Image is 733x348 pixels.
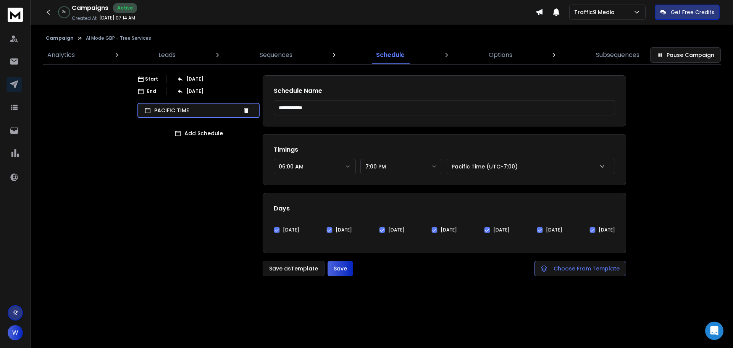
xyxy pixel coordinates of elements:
[43,46,79,64] a: Analytics
[655,5,720,20] button: Get Free Credits
[72,3,108,13] h1: Campaigns
[137,126,260,141] button: Add Schedule
[376,50,405,60] p: Schedule
[62,10,66,15] p: 2 %
[591,46,644,64] a: Subsequences
[8,325,23,340] button: W
[546,227,562,233] label: [DATE]
[186,88,203,94] p: [DATE]
[8,8,23,22] img: logo
[441,227,457,233] label: [DATE]
[596,50,639,60] p: Subsequences
[274,204,615,213] h1: Days
[113,3,137,13] div: Active
[336,227,352,233] label: [DATE]
[274,86,615,95] h1: Schedule Name
[46,35,74,41] button: Campaign
[360,159,442,174] button: 7:00 PM
[154,107,240,114] p: PACIFIC TIME
[599,227,615,233] label: [DATE]
[255,46,297,64] a: Sequences
[388,227,405,233] label: [DATE]
[705,322,723,340] div: Open Intercom Messenger
[484,46,517,64] a: Options
[147,88,156,94] p: End
[99,15,135,21] p: [DATE] 07:14 AM
[554,265,620,272] span: Choose From Template
[283,227,299,233] label: [DATE]
[328,261,353,276] button: Save
[452,163,521,170] p: Pacific Time (UTC-7:00)
[650,47,721,63] button: Pause Campaign
[371,46,409,64] a: Schedule
[493,227,510,233] label: [DATE]
[574,8,618,16] p: Traffic9 Media
[263,261,325,276] button: Save asTemplate
[47,50,75,60] p: Analytics
[489,50,512,60] p: Options
[145,76,158,82] p: Start
[158,50,176,60] p: Leads
[534,261,626,276] button: Choose From Template
[260,50,292,60] p: Sequences
[154,46,180,64] a: Leads
[274,145,615,154] h1: Timings
[186,76,203,82] p: [DATE]
[86,35,151,41] p: AI Mode GBP - Tree Services
[671,8,714,16] p: Get Free Credits
[274,159,356,174] button: 06:00 AM
[72,15,98,21] p: Created At:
